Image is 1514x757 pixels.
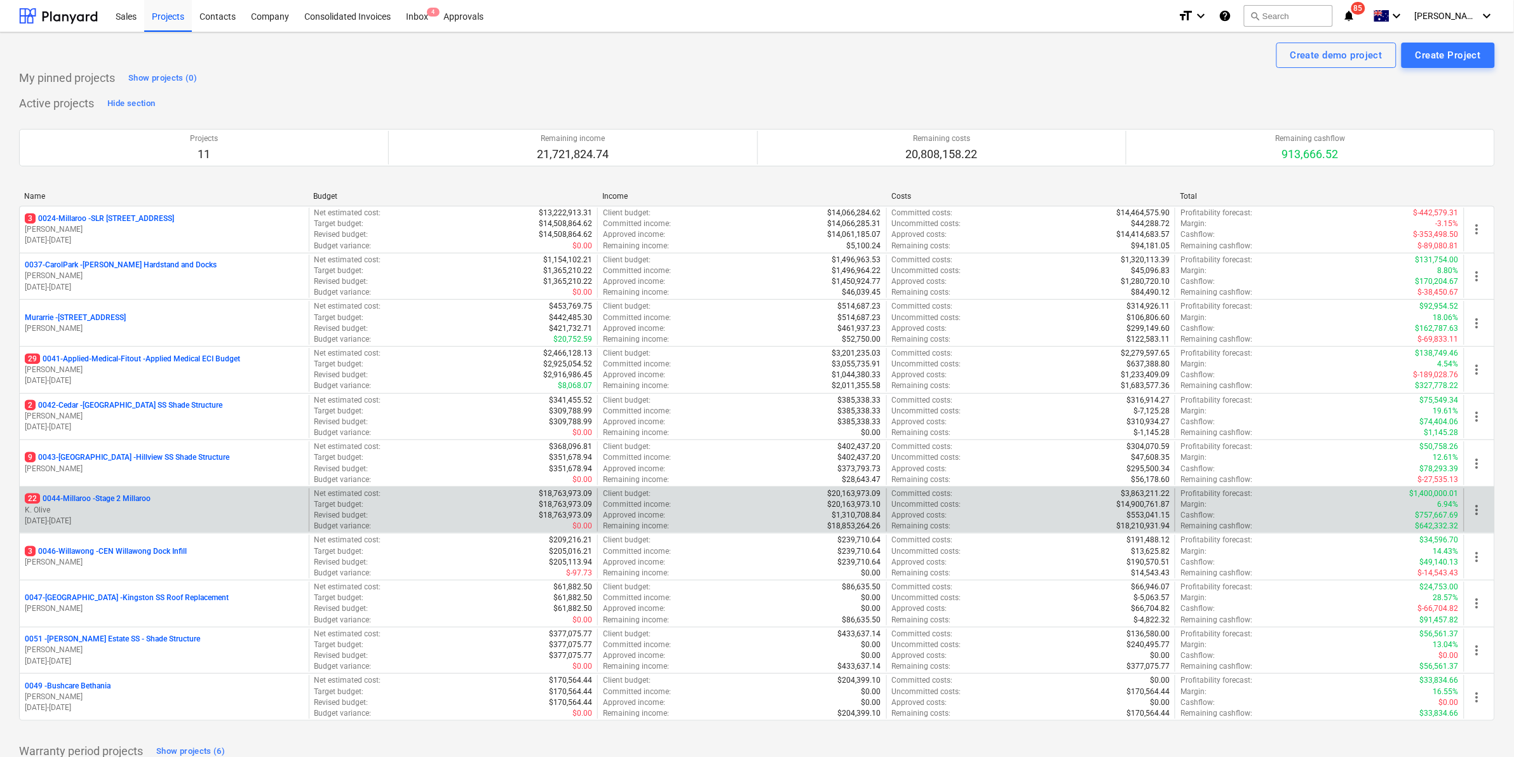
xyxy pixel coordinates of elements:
p: $421,732.71 [549,323,592,334]
p: Committed costs : [892,348,953,359]
div: Create Project [1416,47,1481,64]
p: $1,365,210.22 [543,276,592,287]
p: $2,925,054.52 [543,359,592,370]
p: $1,044,380.33 [832,370,881,380]
p: Net estimated cost : [314,441,381,452]
p: $28,643.47 [842,474,881,485]
span: more_vert [1470,269,1485,284]
div: Income [602,192,881,201]
p: Revised budget : [314,229,368,240]
p: Remaining income : [603,334,669,345]
p: Murarrie - [STREET_ADDRESS] [25,312,126,323]
p: Uncommitted costs : [892,406,961,417]
span: more_vert [1470,222,1485,237]
p: Approved income : [603,276,665,287]
p: $1,683,577.36 [1121,380,1170,391]
p: $2,916,986.45 [543,370,592,380]
p: Approved costs : [892,464,947,474]
div: Hide section [107,97,155,111]
p: [PERSON_NAME] [25,464,304,474]
p: $1,496,963.53 [832,255,881,265]
p: Margin : [1180,406,1206,417]
p: $-1,145.28 [1133,427,1170,438]
p: 0044-Millaroo - Stage 2 Millaroo [25,493,151,504]
p: Committed costs : [892,255,953,265]
p: Remaining income : [603,241,669,251]
p: Margin : [1180,265,1206,276]
p: Target budget : [314,452,364,463]
p: $14,414,683.57 [1116,229,1170,240]
i: format_size [1178,8,1193,23]
span: more_vert [1470,549,1485,565]
p: 0037-CarolPark - [PERSON_NAME] Hardstand and Docks [25,260,217,271]
p: $385,338.33 [838,395,881,406]
p: Revised budget : [314,323,368,334]
p: $131,754.00 [1416,255,1459,265]
div: 30046-Willawong -CEN Willawong Dock Infill[PERSON_NAME] [25,546,304,568]
p: Committed costs : [892,441,953,452]
i: keyboard_arrow_down [1389,8,1405,23]
p: 0046-Willawong - CEN Willawong Dock Infill [25,546,187,557]
i: notifications [1343,8,1356,23]
p: Cashflow : [1180,370,1215,380]
p: $0.00 [572,287,592,298]
p: Remaining costs : [892,380,951,391]
p: $20,752.59 [553,334,592,345]
p: $514,687.23 [838,312,881,323]
button: Show projects (0) [125,68,200,88]
p: Committed income : [603,265,671,276]
p: Remaining income [537,133,609,144]
p: $295,500.34 [1126,464,1170,474]
p: [PERSON_NAME] [25,323,304,334]
p: $385,338.33 [838,417,881,427]
p: 0042-Cedar - [GEOGRAPHIC_DATA] SS Shade Structure [25,400,222,411]
p: Target budget : [314,218,364,229]
p: Target budget : [314,359,364,370]
div: Costs [891,192,1170,201]
p: [DATE] - [DATE] [25,422,304,432]
div: Create demo project [1290,47,1382,64]
span: search [1250,11,1260,21]
p: $94,181.05 [1131,241,1170,251]
p: $14,464,575.90 [1116,208,1170,218]
p: $47,608.35 [1131,452,1170,463]
p: $14,066,284.62 [828,208,881,218]
p: $299,149.60 [1126,323,1170,334]
p: Target budget : [314,265,364,276]
p: $8,068.07 [558,380,592,391]
p: 0024-Millaroo - SLR [STREET_ADDRESS] [25,213,174,224]
p: $44,288.72 [1131,218,1170,229]
p: Committed costs : [892,395,953,406]
p: Uncommitted costs : [892,312,961,323]
p: $2,279,597.65 [1121,348,1170,359]
div: Budget [313,192,592,201]
p: $402,437.20 [838,452,881,463]
p: Uncommitted costs : [892,218,961,229]
div: 0047-[GEOGRAPHIC_DATA] -Kingston SS Roof Replacement[PERSON_NAME] [25,593,304,614]
div: 0049 -Bushcare Bethania[PERSON_NAME][DATE]-[DATE] [25,681,304,713]
p: Remaining income : [603,380,669,391]
p: Client budget : [603,348,651,359]
p: My pinned projects [19,70,115,86]
p: $170,204.67 [1416,276,1459,287]
p: Remaining cashflow : [1180,241,1252,251]
span: more_vert [1470,456,1485,471]
p: $13,222,913.31 [539,208,592,218]
p: K. Olive [25,505,304,516]
p: Client budget : [603,441,651,452]
p: Uncommitted costs : [892,452,961,463]
p: Profitability forecast : [1180,301,1252,312]
div: Total [1180,192,1459,201]
p: Remaining income : [603,427,669,438]
p: $1,320,113.39 [1121,255,1170,265]
p: $18,763,973.09 [539,488,592,499]
p: $314,926.11 [1126,301,1170,312]
p: Net estimated cost : [314,395,381,406]
p: Approved costs : [892,229,947,240]
p: $14,508,864.62 [539,229,592,240]
p: [PERSON_NAME] [25,365,304,375]
p: Remaining cashflow : [1180,380,1252,391]
p: $2,466,128.13 [543,348,592,359]
p: $341,455.52 [549,395,592,406]
p: $122,583.11 [1126,334,1170,345]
